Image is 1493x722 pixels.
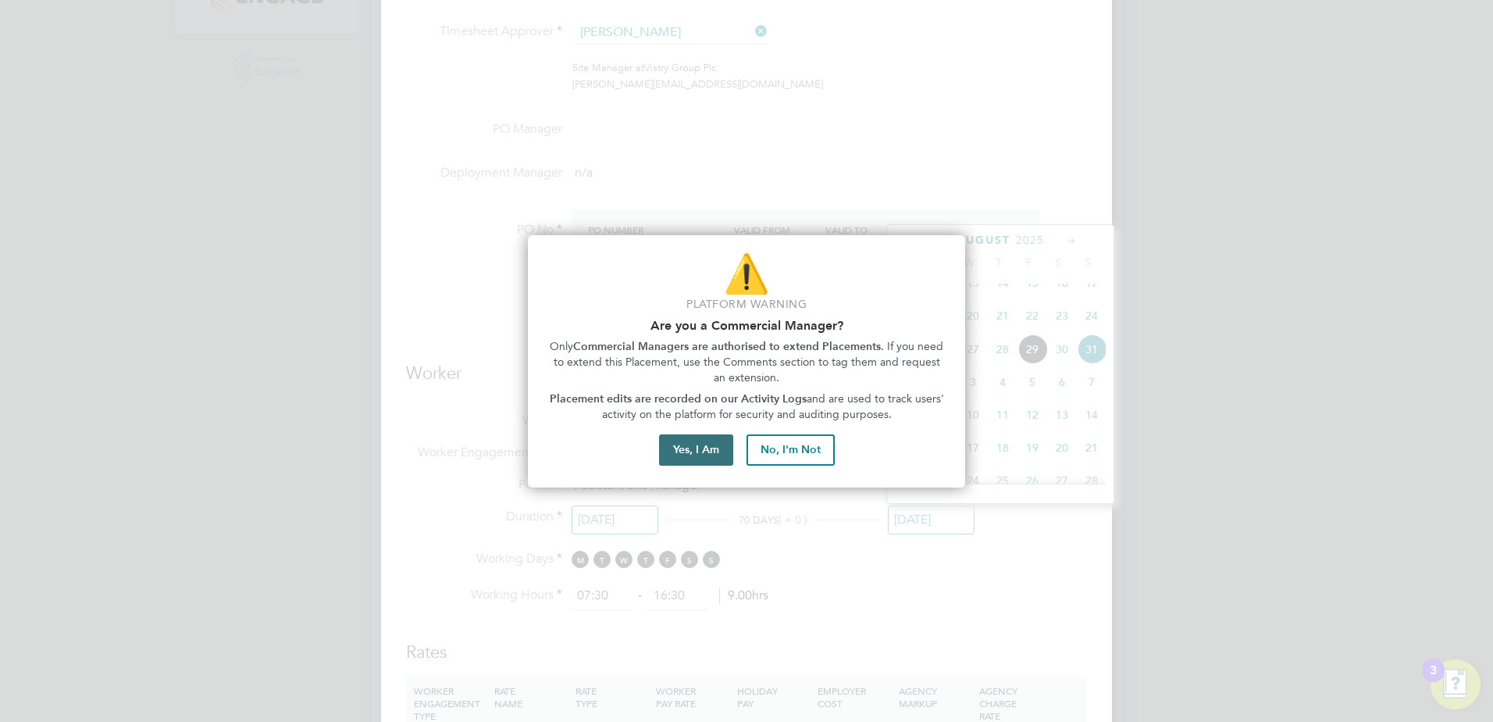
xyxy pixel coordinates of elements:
[602,392,947,421] span: and are used to track users' activity on the platform for security and auditing purposes.
[547,248,946,300] p: ⚠️
[528,235,965,488] div: Are you part of the Commercial Team?
[746,434,835,466] button: No, I'm Not
[547,318,946,333] h2: Are you a Commercial Manager?
[554,340,947,384] span: . If you need to extend this Placement, use the Comments section to tag them and request an exten...
[550,340,573,353] span: Only
[547,297,946,313] p: Platform Warning
[659,434,733,466] button: Yes, I Am
[550,392,807,406] strong: Placement edits are recorded on our Activity Logs
[573,340,881,353] strong: Commercial Managers are authorised to extend Placements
